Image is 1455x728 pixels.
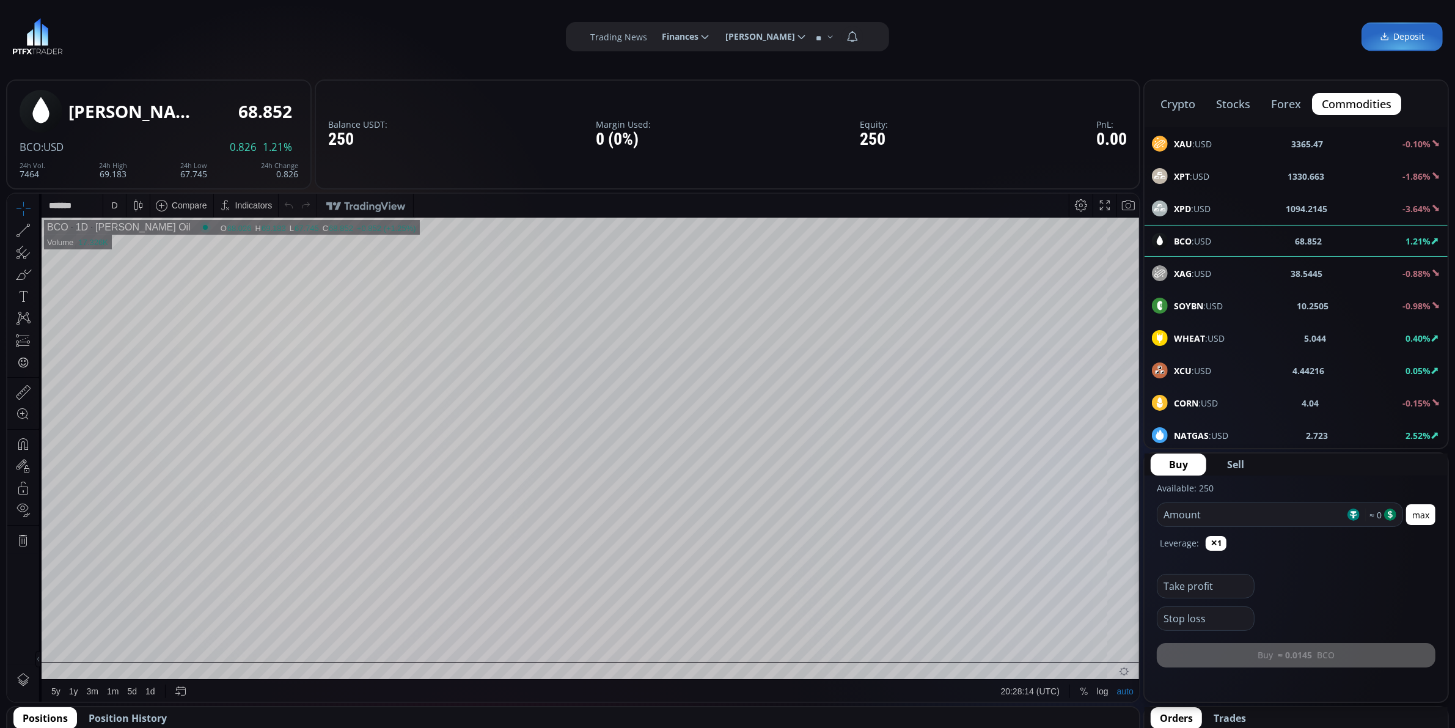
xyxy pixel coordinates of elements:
[180,162,207,178] div: 67.745
[1174,365,1192,377] b: XCU
[164,486,183,509] div: Go to
[1096,120,1127,129] label: PnL:
[71,44,100,53] div: 17.326K
[596,120,651,129] label: Margin Used:
[1090,493,1101,502] div: log
[1174,397,1198,409] b: CORN
[261,162,298,178] div: 0.826
[1292,364,1324,377] b: 4.44216
[315,30,321,39] div: C
[1174,397,1218,410] span: :USD
[282,30,287,39] div: L
[220,30,244,39] div: 68.026
[1174,333,1205,344] b: WHEAT
[120,493,130,502] div: 5d
[44,493,53,502] div: 5y
[138,493,148,502] div: 1d
[321,30,346,39] div: 68.852
[1261,93,1311,115] button: forex
[1174,170,1209,183] span: :USD
[230,142,257,153] span: 0.826
[1365,509,1382,521] span: ≈ 0
[328,130,387,149] div: 250
[61,28,81,39] div: 1D
[1312,93,1401,115] button: commodities
[11,163,21,175] div: 
[1160,711,1193,726] span: Orders
[860,120,888,129] label: Equity:
[1105,486,1131,509] div: Toggle Auto Scale
[180,162,207,169] div: 24h Low
[1174,138,1212,150] span: :USD
[1402,171,1431,182] b: -1.86%
[261,162,298,169] div: 24h Change
[1227,457,1244,472] span: Sell
[1157,482,1214,494] label: Available: 250
[1306,429,1328,442] b: 2.723
[1174,430,1209,441] b: NATGAS
[1174,429,1228,442] span: :USD
[1402,268,1431,279] b: -0.88%
[1206,536,1226,551] button: ✕1
[81,28,183,39] div: [PERSON_NAME] Oil
[1096,130,1127,149] div: 0.00
[653,24,698,49] span: Finances
[1174,171,1190,182] b: XPT
[79,493,91,502] div: 3m
[23,711,68,726] span: Positions
[717,24,795,49] span: [PERSON_NAME]
[1214,711,1246,726] span: Trades
[1151,454,1206,476] button: Buy
[1151,93,1205,115] button: crypto
[1174,332,1225,345] span: :USD
[1304,332,1326,345] b: 5.044
[263,142,292,153] span: 1.21%
[994,493,1052,502] span: 20:28:14 (UTC)
[1288,170,1324,183] b: 1330.663
[20,162,45,169] div: 24h Vol.
[99,162,127,178] div: 69.183
[20,162,45,178] div: 7464
[1297,300,1329,312] b: 10.2505
[1174,268,1192,279] b: XAG
[287,30,312,39] div: 67.745
[238,102,292,121] div: 68.852
[1286,202,1327,215] b: 1094.2145
[68,102,191,121] div: [PERSON_NAME] Oil
[1406,430,1431,441] b: 2.52%
[1174,203,1191,215] b: XPD
[1174,267,1211,280] span: :USD
[164,7,200,17] div: Compare
[1406,504,1435,525] button: max
[228,7,265,17] div: Indicators
[1174,138,1192,150] b: XAU
[1402,203,1431,215] b: -3.64%
[192,28,203,39] div: Market open
[596,130,651,149] div: 0 (0%)
[1174,300,1203,312] b: SOYBN
[100,493,111,502] div: 1m
[1209,454,1263,476] button: Sell
[350,30,409,39] div: +0.852 (+1.25%)
[1085,486,1105,509] div: Toggle Log Scale
[989,486,1057,509] button: 20:28:14 (UTC)
[20,140,41,154] span: BCO
[12,18,63,55] img: LOGO
[1291,267,1323,280] b: 38.5445
[28,457,34,474] div: Hide Drawings Toolbar
[1380,31,1424,43] span: Deposit
[89,711,167,726] span: Position History
[1068,486,1085,509] div: Toggle Percentage
[1291,138,1323,150] b: 3365.47
[213,30,220,39] div: O
[1160,537,1199,550] label: Leverage:
[860,130,888,149] div: 250
[40,28,61,39] div: BCO
[62,493,71,502] div: 1y
[248,30,254,39] div: H
[1174,364,1211,377] span: :USD
[1362,23,1443,51] a: Deposit
[1206,93,1260,115] button: stocks
[328,120,387,129] label: Balance USDT:
[41,140,64,154] span: :USD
